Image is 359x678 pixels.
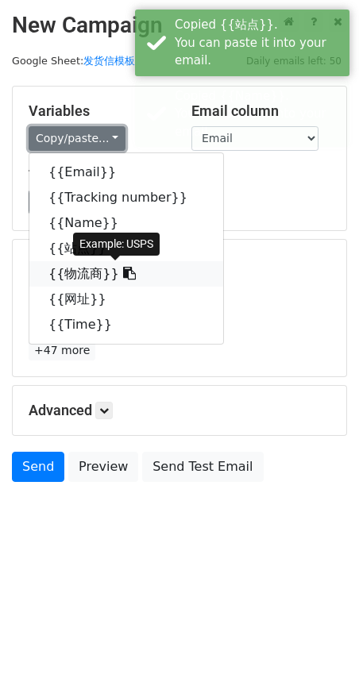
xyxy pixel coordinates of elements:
[175,16,343,70] div: Copied {{站点}}. You can paste it into your email.
[175,87,343,141] div: Copied {{Name}}. You can paste it into your email.
[29,126,125,151] a: Copy/paste...
[29,312,223,337] a: {{Time}}
[29,210,223,236] a: {{Name}}
[29,160,223,185] a: {{Email}}
[29,261,223,287] a: {{物流商}}
[29,287,223,312] a: {{网址}}
[73,233,160,256] div: Example: USPS
[29,236,223,261] a: {{站点}}
[83,55,135,67] a: 发货信模板
[280,602,359,678] div: 聊天小组件
[29,102,168,120] h5: Variables
[280,602,359,678] iframe: Chat Widget
[12,12,347,39] h2: New Campaign
[142,452,263,482] a: Send Test Email
[29,402,330,419] h5: Advanced
[12,55,135,67] small: Google Sheet:
[29,185,223,210] a: {{Tracking number}}
[68,452,138,482] a: Preview
[12,452,64,482] a: Send
[29,341,95,360] a: +47 more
